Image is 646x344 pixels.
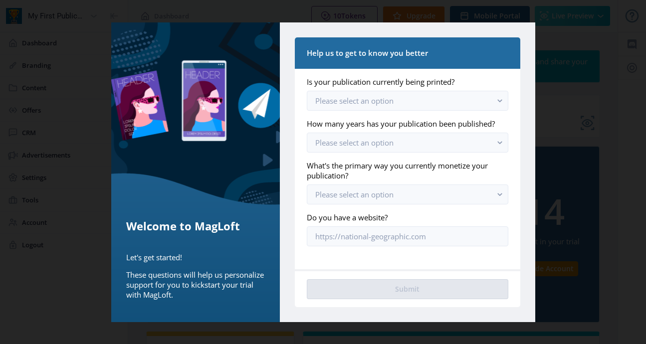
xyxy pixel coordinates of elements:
p: These questions will help us personalize support for you to kickstart your trial with MagLoft. [126,270,265,300]
button: Please select an option [307,184,508,204]
nb-card-header: Help us to get to know you better [295,37,520,69]
input: https://national-geographic.com [307,226,508,246]
button: Submit [307,279,508,299]
label: Do you have a website? [307,212,500,222]
span: Please select an option [315,96,394,106]
p: Let's get started! [126,252,265,262]
button: Please select an option [307,133,508,153]
span: Please select an option [315,138,394,148]
span: Please select an option [315,189,394,199]
label: How many years has your publication been published? [307,119,500,129]
label: What's the primary way you currently monetize your publication? [307,161,500,180]
h5: Welcome to MagLoft [126,218,265,234]
button: Please select an option [307,91,508,111]
label: Is your publication currently being printed? [307,77,500,87]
